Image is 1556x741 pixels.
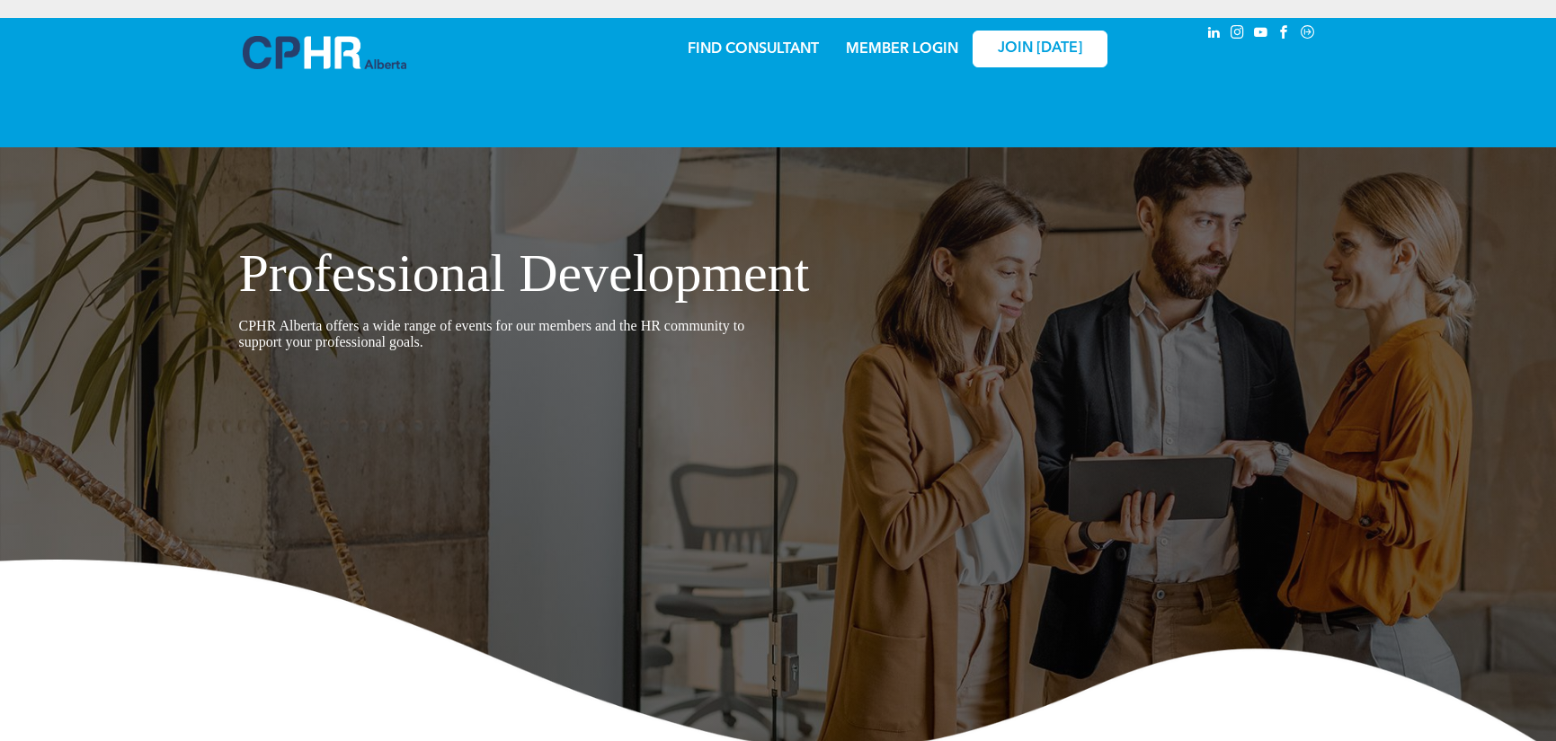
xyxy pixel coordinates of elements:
[846,42,958,57] a: MEMBER LOGIN
[1251,22,1271,47] a: youtube
[1275,22,1294,47] a: facebook
[1205,22,1224,47] a: linkedin
[998,40,1082,57] span: JOIN [DATE]
[239,318,745,349] span: CPHR Alberta offers a wide range of events for our members and the HR community to support your p...
[1298,22,1318,47] a: Social network
[1228,22,1248,47] a: instagram
[243,36,406,69] img: A blue and white logo for cp alberta
[973,31,1107,67] a: JOIN [DATE]
[688,42,819,57] a: FIND CONSULTANT
[239,243,810,303] span: Professional Development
